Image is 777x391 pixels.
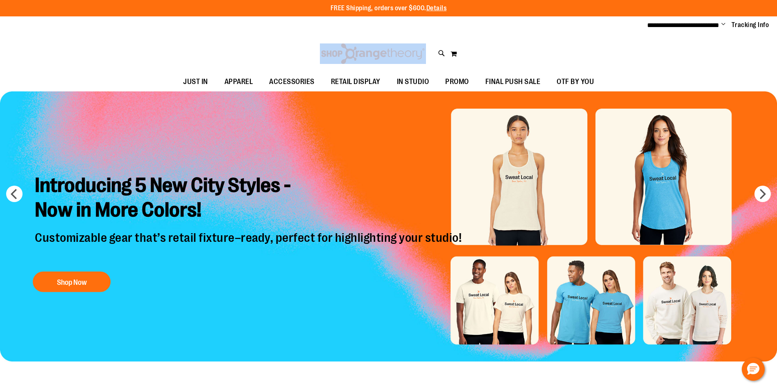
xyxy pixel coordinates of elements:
span: RETAIL DISPLAY [331,73,381,91]
a: RETAIL DISPLAY [323,73,389,91]
span: IN STUDIO [397,73,429,91]
span: PROMO [445,73,469,91]
p: Customizable gear that’s retail fixture–ready, perfect for highlighting your studio! [29,230,470,264]
button: prev [6,186,23,202]
span: ACCESSORIES [269,73,315,91]
a: JUST IN [175,73,216,91]
a: ACCESSORIES [261,73,323,91]
span: FINAL PUSH SALE [485,73,541,91]
span: JUST IN [183,73,208,91]
a: PROMO [437,73,477,91]
a: Tracking Info [732,20,769,30]
span: OTF BY YOU [557,73,594,91]
button: Account menu [721,21,725,29]
p: FREE Shipping, orders over $600. [331,4,447,13]
a: OTF BY YOU [548,73,602,91]
h2: Introducing 5 New City Styles - Now in More Colors! [29,167,470,230]
button: Hello, have a question? Let’s chat. [742,358,765,381]
a: APPAREL [216,73,261,91]
button: next [754,186,771,202]
a: Introducing 5 New City Styles -Now in More Colors! Customizable gear that’s retail fixture–ready,... [29,167,470,296]
a: FINAL PUSH SALE [477,73,549,91]
button: Shop Now [33,272,111,292]
a: Details [426,5,447,12]
a: IN STUDIO [389,73,437,91]
img: Shop Orangetheory [320,43,426,64]
span: APPAREL [224,73,253,91]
